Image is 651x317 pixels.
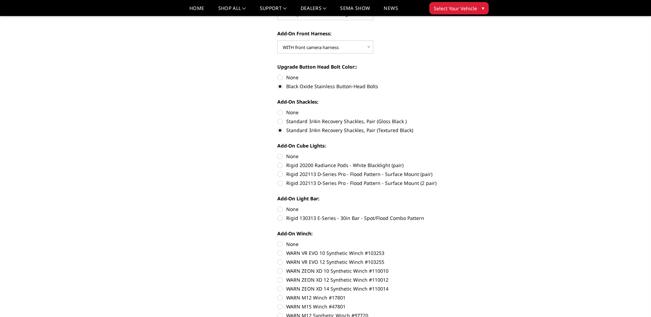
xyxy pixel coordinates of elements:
[277,83,467,90] label: Black Oxide Stainless Button-Head Bolts
[482,4,484,12] span: ▾
[277,294,467,301] label: WARN M12 Winch #17801
[277,127,467,134] label: Standard 3/4in Recovery Shackles, Pair (Textured Black)
[617,284,651,317] iframe: Chat Widget
[277,206,467,213] label: None
[277,285,467,292] label: WARN ZEON XD 14 Synthetic Winch #110014
[277,153,467,160] label: None
[277,303,467,310] label: WARN M15 Winch #47801
[277,214,467,222] label: Rigid 130313 E-Series - 30in Bar - Spot/Flood Combo Pattern
[277,63,467,70] label: Upgrade Button Head Bolt Color::
[277,74,467,81] label: None
[218,6,246,16] a: shop all
[277,249,467,257] label: WARN VR EVO 10 Synthetic Winch #103253
[277,240,467,248] label: None
[277,171,467,178] label: Rigid 202113 D-Series Pro - Flood Pattern - Surface Mount (pair)
[277,118,467,125] label: Standard 3/4in Recovery Shackles, Pair (Gloss Black )
[277,30,467,37] label: Add-On Front Harness:
[277,142,467,149] label: Add-On Cube Lights:
[301,6,327,16] a: Dealers
[277,162,467,169] label: Rigid 20200 Radiance Pods - White Blacklight (pair)
[260,6,287,16] a: Support
[277,98,467,105] label: Add-On Shackles:
[277,276,467,283] label: WARN ZEON XD 12 Synthetic Winch #110012
[277,267,467,274] label: WARN ZEON XD 10 Synthetic Winch #110010
[277,195,467,202] label: Add-On Light Bar:
[429,2,489,14] button: Select Your Vehicle
[277,258,467,266] label: WARN VR EVO 12 Synthetic Winch #103255
[277,230,467,237] label: Add-On Winch:
[384,6,398,16] a: News
[277,179,467,187] label: Rigid 202113 D-Series Pro - Flood Pattern - Surface Mount (2 pair)
[340,6,370,16] a: SEMA Show
[434,5,477,12] span: Select Your Vehicle
[189,6,204,16] a: Home
[277,109,467,116] label: None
